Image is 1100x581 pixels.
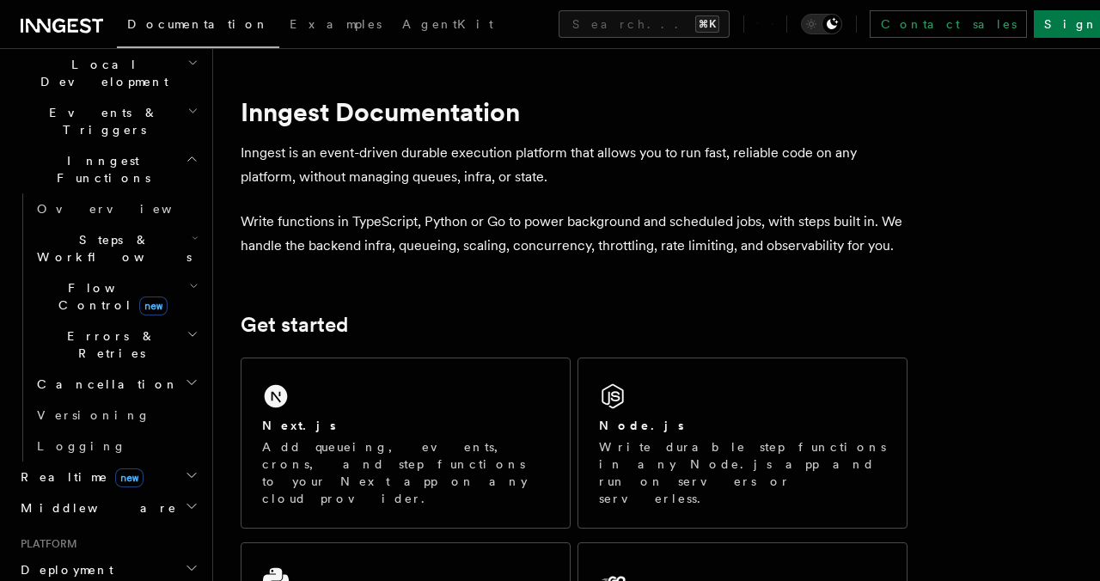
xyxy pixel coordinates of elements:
[801,14,842,34] button: Toggle dark mode
[14,104,187,138] span: Events & Triggers
[262,417,336,434] h2: Next.js
[14,193,202,462] div: Inngest Functions
[30,369,202,400] button: Cancellation
[241,210,907,258] p: Write functions in TypeScript, Python or Go to power background and scheduled jobs, with steps bu...
[262,438,549,507] p: Add queueing, events, crons, and step functions to your Next app on any cloud provider.
[37,439,126,453] span: Logging
[14,468,144,486] span: Realtime
[115,468,144,487] span: new
[37,202,214,216] span: Overview
[14,56,187,90] span: Local Development
[37,408,150,422] span: Versioning
[14,462,202,492] button: Realtimenew
[30,400,202,431] a: Versioning
[599,417,684,434] h2: Node.js
[14,145,202,193] button: Inngest Functions
[139,297,168,315] span: new
[14,499,177,517] span: Middleware
[30,224,202,272] button: Steps & Workflows
[30,193,202,224] a: Overview
[870,10,1027,38] a: Contact sales
[599,438,886,507] p: Write durable step functions in any Node.js app and run on servers or serverless.
[14,152,186,187] span: Inngest Functions
[14,49,202,97] button: Local Development
[279,5,392,46] a: Examples
[241,358,571,529] a: Next.jsAdd queueing, events, crons, and step functions to your Next app on any cloud provider.
[30,376,179,393] span: Cancellation
[30,327,186,362] span: Errors & Retries
[117,5,279,48] a: Documentation
[290,17,382,31] span: Examples
[577,358,907,529] a: Node.jsWrite durable step functions in any Node.js app and run on servers or serverless.
[30,431,202,462] a: Logging
[14,537,77,551] span: Platform
[127,17,269,31] span: Documentation
[241,313,348,337] a: Get started
[30,231,192,266] span: Steps & Workflows
[14,492,202,523] button: Middleware
[402,17,493,31] span: AgentKit
[241,141,907,189] p: Inngest is an event-driven durable execution platform that allows you to run fast, reliable code ...
[241,96,907,127] h1: Inngest Documentation
[30,321,202,369] button: Errors & Retries
[30,272,202,321] button: Flow Controlnew
[695,15,719,33] kbd: ⌘K
[14,97,202,145] button: Events & Triggers
[392,5,504,46] a: AgentKit
[559,10,730,38] button: Search...⌘K
[14,561,113,578] span: Deployment
[30,279,189,314] span: Flow Control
